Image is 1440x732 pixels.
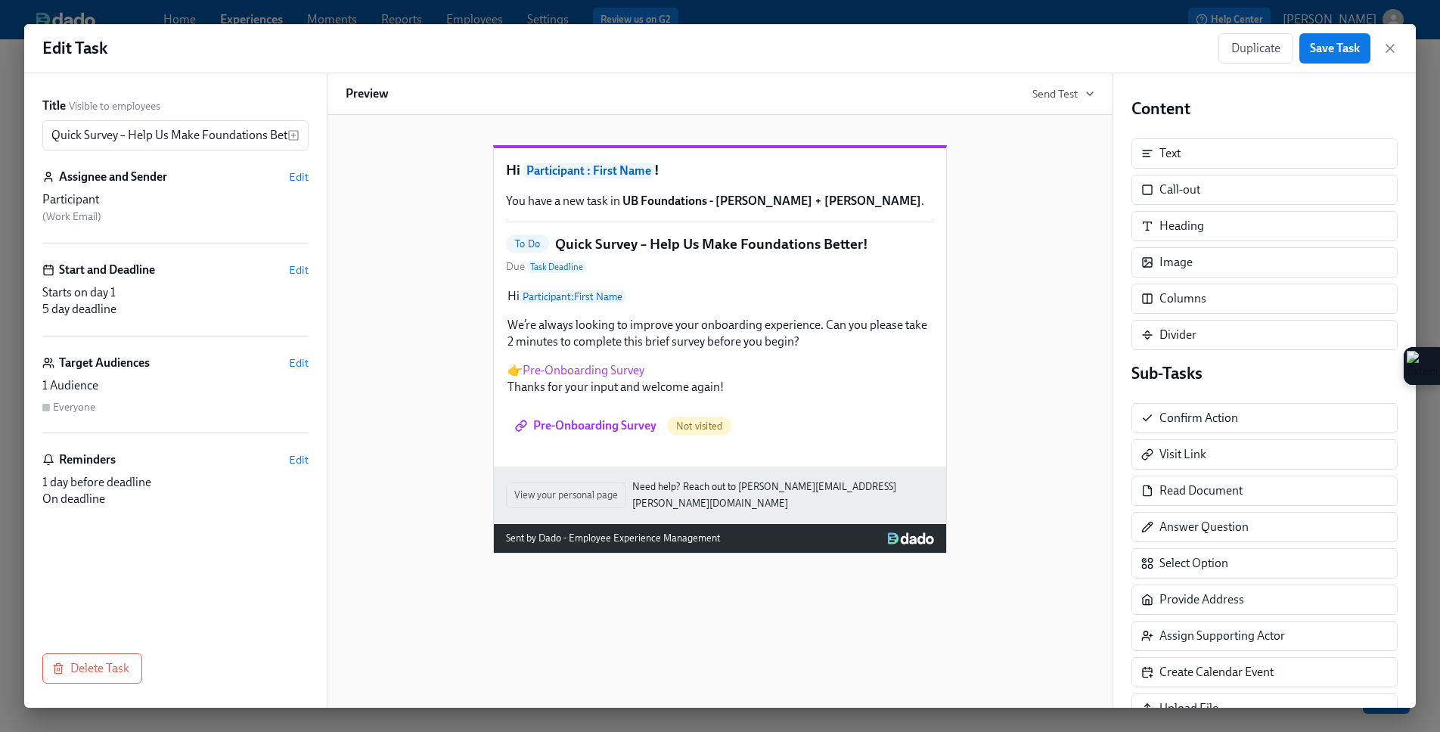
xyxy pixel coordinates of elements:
div: Select Option [1131,548,1398,578]
button: Edit [289,262,309,278]
div: Heading [1159,218,1204,234]
div: Image [1159,254,1193,271]
span: ( Work Email ) [42,210,101,223]
label: Title [42,98,66,114]
h1: Hi ! [506,160,934,181]
img: Extension Icon [1407,351,1437,381]
span: Delete Task [55,661,129,676]
div: HiParticipant:First Name We’re always looking to improve your onboarding experience. Can you plea... [506,287,934,397]
h4: Content [1131,98,1398,120]
div: Visit Link [1131,439,1398,470]
button: Duplicate [1218,33,1293,64]
div: Sent by Dado - Employee Experience Management [506,530,720,547]
div: Provide Address [1159,591,1244,608]
div: Text [1159,145,1181,162]
div: Confirm Action [1131,403,1398,433]
div: Assign Supporting Actor [1131,621,1398,651]
button: View your personal page [506,482,626,508]
div: Select Option [1159,555,1228,572]
a: Need help? Reach out to [PERSON_NAME][EMAIL_ADDRESS][PERSON_NAME][DOMAIN_NAME] [632,479,934,512]
button: Save Task [1299,33,1370,64]
div: Assignee and SenderEditParticipant (Work Email) [42,169,309,243]
h6: Start and Deadline [59,262,155,278]
div: Pre-Onboarding SurveyNot visited [506,409,934,442]
img: Dado [888,532,934,544]
div: Visit Link [1159,446,1206,463]
div: Read Document [1131,476,1398,506]
button: Edit [289,355,309,371]
span: 5 day deadline [42,302,116,316]
div: Upload File [1159,700,1218,717]
span: Participant : First Name [523,163,654,178]
div: Answer Question [1131,512,1398,542]
h6: Reminders [59,451,116,468]
button: Edit [289,169,309,185]
div: Columns [1159,290,1206,307]
div: Heading [1131,211,1398,241]
div: Divider [1131,320,1398,350]
h6: Preview [346,85,389,102]
h4: Sub-Tasks [1131,362,1398,385]
div: Create Calendar Event [1131,657,1398,687]
h6: Target Audiences [59,355,150,371]
span: Due [506,259,586,274]
span: Duplicate [1231,41,1280,56]
div: Start and DeadlineEditStarts on day 15 day deadline [42,262,309,337]
p: You have a new task in . [506,193,934,209]
span: Save Task [1310,41,1360,56]
div: Provide Address [1131,585,1398,615]
h5: Quick Survey – Help Us Make Foundations Better! [555,234,868,254]
div: RemindersEdit1 day before deadlineOn deadline [42,451,309,507]
div: Answer Question [1159,519,1249,535]
div: Upload File [1131,693,1398,724]
div: Participant [42,191,309,208]
div: 1 day before deadline [42,474,309,491]
div: 1 Audience [42,377,309,394]
div: Everyone [53,400,95,414]
span: Task Deadline [527,261,586,273]
div: Confirm Action [1159,410,1238,426]
div: Starts on day 1 [42,284,309,301]
svg: Insert text variable [287,129,299,141]
div: Call-out [1159,181,1200,198]
div: Columns [1131,284,1398,314]
button: Delete Task [42,653,142,684]
div: Read Document [1159,482,1243,499]
button: Edit [289,452,309,467]
div: Assign Supporting Actor [1159,628,1285,644]
span: Visible to employees [69,99,160,113]
span: To Do [506,238,549,250]
div: Divider [1159,327,1196,343]
div: Text [1131,138,1398,169]
div: Call-out [1131,175,1398,205]
div: Create Calendar Event [1159,664,1274,681]
span: View your personal page [514,488,618,503]
h1: Edit Task [42,37,107,60]
strong: UB Foundations - [PERSON_NAME] + [PERSON_NAME] [622,194,921,208]
div: Image [1131,247,1398,278]
div: On deadline [42,491,309,507]
div: Target AudiencesEdit1 AudienceEveryone [42,355,309,433]
h6: Assignee and Sender [59,169,167,185]
button: Send Test [1032,86,1094,101]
